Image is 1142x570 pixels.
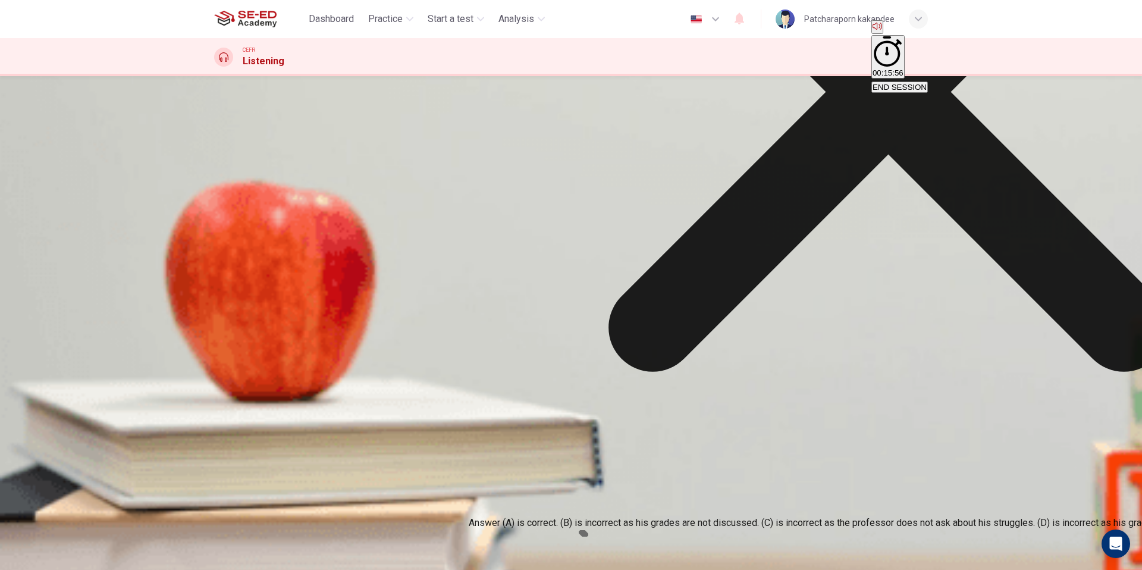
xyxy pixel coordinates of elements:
[871,20,928,35] div: Mute
[243,54,284,68] h1: Listening
[368,12,403,26] span: Practice
[804,12,895,26] div: Patcharaporn kakandee
[776,10,795,29] img: Profile picture
[428,12,473,26] span: Start a test
[498,12,534,26] span: Analysis
[309,12,354,26] span: Dashboard
[873,83,927,92] span: END SESSION
[243,46,255,54] span: CEFR
[689,15,704,24] img: en
[214,7,277,31] img: SE-ED Academy logo
[871,35,928,80] div: Hide
[1102,530,1130,558] div: Open Intercom Messenger
[873,68,903,77] span: 00:15:56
